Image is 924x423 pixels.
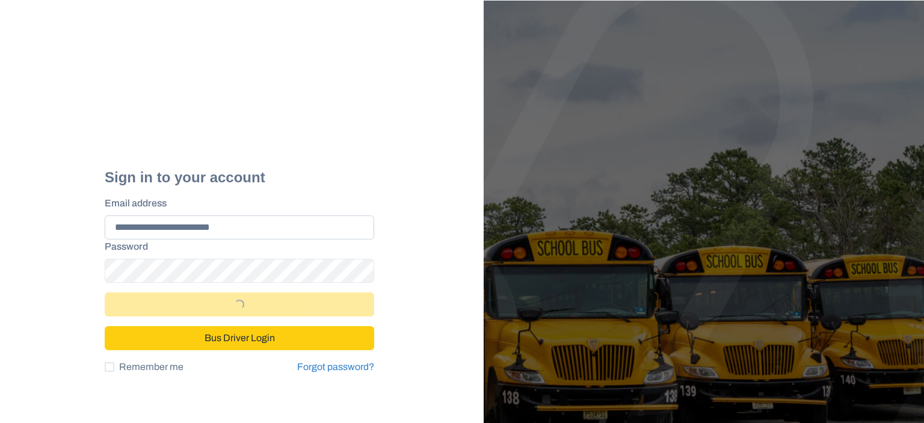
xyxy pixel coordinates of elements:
h2: Sign in to your account [105,169,374,187]
a: Bus Driver Login [105,327,374,338]
label: Email address [105,196,367,211]
label: Password [105,239,367,254]
a: Forgot password? [297,360,374,374]
span: Remember me [119,360,183,374]
button: Bus Driver Login [105,326,374,350]
a: Forgot password? [297,362,374,372]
